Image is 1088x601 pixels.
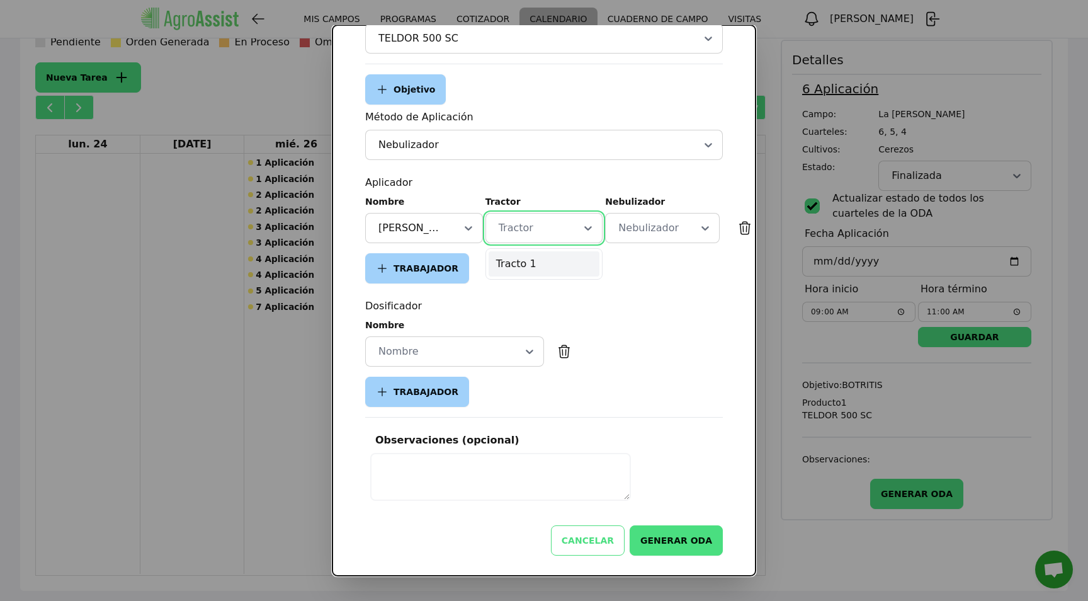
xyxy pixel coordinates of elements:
[365,110,723,125] div: Método de Aplicación
[378,219,442,237] div: [PERSON_NAME]
[485,195,603,208] div: Tractor
[365,175,723,190] div: Aplicador
[375,433,713,448] div: Observaciones (opcional)
[378,30,682,47] div: TELDOR 500 SC
[616,219,679,237] div: Nebulizador
[365,195,483,208] div: Nombre
[365,74,446,105] button: Objetivo
[365,377,469,407] button: TRABAJADOR
[376,343,503,360] div: Nombre
[551,525,625,556] button: CANCELAR
[496,219,562,237] div: Tractor
[489,251,600,277] div: Tracto 1
[394,264,458,273] span: TRABAJADOR
[365,253,469,283] button: TRABAJADOR
[605,195,723,208] div: Nebulizador
[394,85,435,94] span: Objetivo
[394,387,458,396] span: TRABAJADOR
[365,319,544,331] div: Nombre
[365,299,723,314] div: Dosificador
[630,525,723,556] button: GENERAR ODA
[378,136,682,154] div: Nebulizador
